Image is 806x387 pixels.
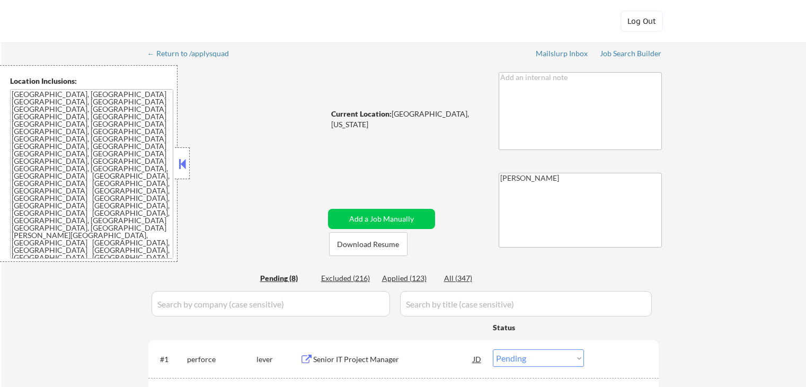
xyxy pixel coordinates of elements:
[313,354,473,365] div: Senior IT Project Manager
[321,273,374,284] div: Excluded (216)
[152,291,390,316] input: Search by company (case sensitive)
[621,11,663,32] button: Log Out
[187,354,256,365] div: perforce
[331,109,481,129] div: [GEOGRAPHIC_DATA], [US_STATE]
[256,354,300,365] div: lever
[600,49,662,60] a: Job Search Builder
[147,50,239,57] div: ← Return to /applysquad
[382,273,435,284] div: Applied (123)
[400,291,652,316] input: Search by title (case sensitive)
[444,273,497,284] div: All (347)
[536,50,589,57] div: Mailslurp Inbox
[331,109,392,118] strong: Current Location:
[328,209,435,229] button: Add a Job Manually
[147,49,239,60] a: ← Return to /applysquad
[160,354,179,365] div: #1
[260,273,313,284] div: Pending (8)
[600,50,662,57] div: Job Search Builder
[493,318,584,337] div: Status
[472,349,483,368] div: JD
[10,76,173,86] div: Location Inclusions:
[536,49,589,60] a: Mailslurp Inbox
[329,232,408,256] button: Download Resume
